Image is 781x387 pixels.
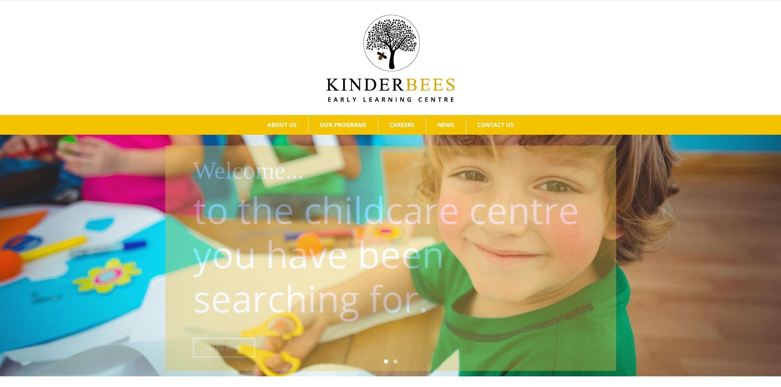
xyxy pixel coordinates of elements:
a: NEWS [426,117,466,133]
a: OUR PROGRAMS [309,117,378,133]
span: ABOUT US [267,122,297,128]
a: CAREERS [378,117,426,133]
a: 2 [393,359,398,364]
a: Learn More [193,338,255,357]
a: 1 [384,359,388,364]
span: OUR PROGRAMS [320,122,367,128]
p: to the childcare centre you have been searching for. [193,187,592,320]
h1: Welcome... [193,153,610,187]
span: NEWS [437,122,454,128]
span: CONTACT US [477,122,514,128]
a: ABOUT US [256,117,308,133]
span: CAREERS [389,122,414,128]
a: CONTACT US [466,117,525,133]
nav: Main Menu [12,115,769,135]
span: Learn More [206,344,242,351]
img: Kinder Bees Logo [326,15,455,102]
